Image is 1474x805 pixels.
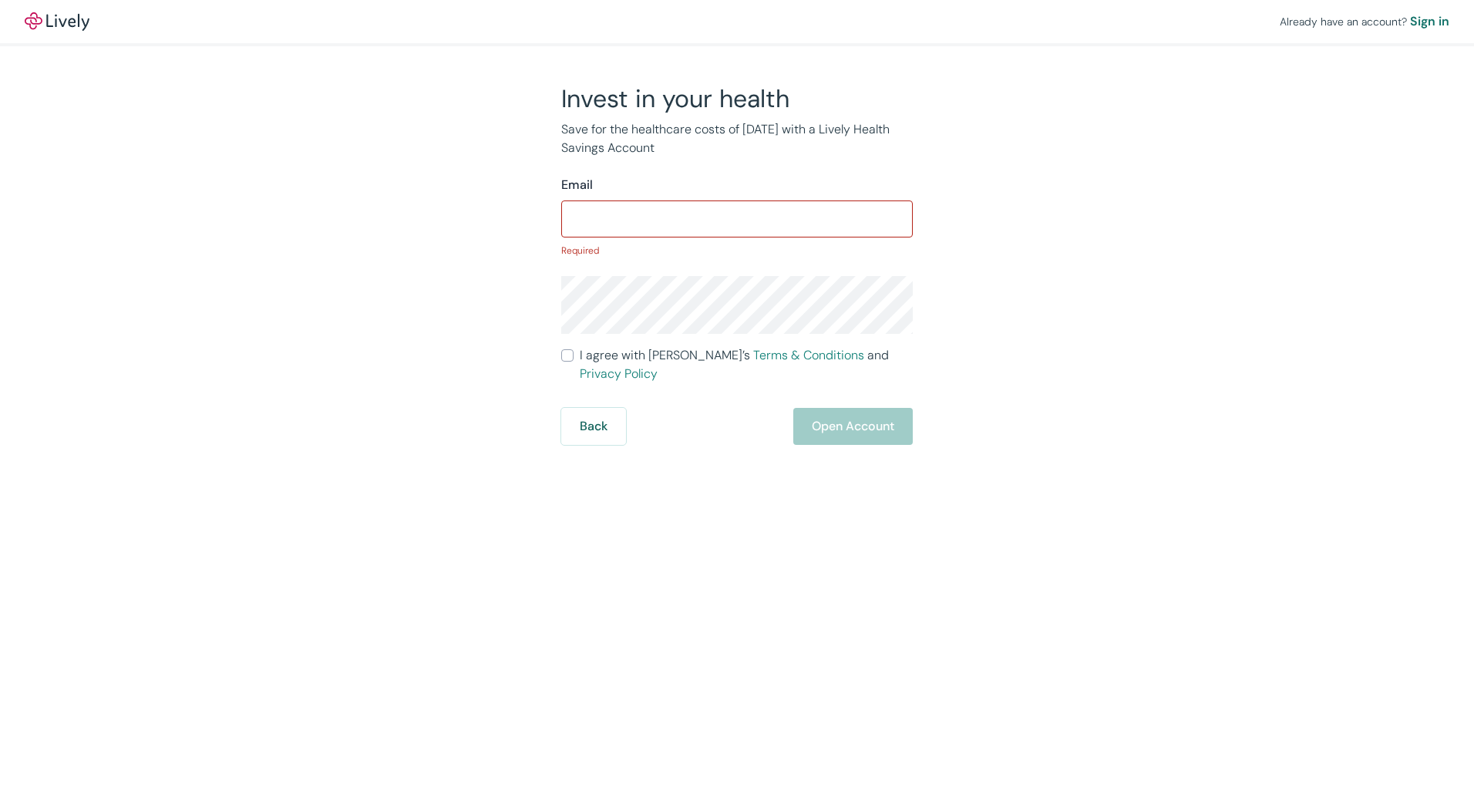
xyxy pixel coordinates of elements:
img: Lively [25,12,89,31]
a: Privacy Policy [580,365,658,382]
p: Save for the healthcare costs of [DATE] with a Lively Health Savings Account [561,120,913,157]
span: I agree with [PERSON_NAME]’s and [580,346,913,383]
button: Back [561,408,626,445]
a: Terms & Conditions [753,347,864,363]
a: LivelyLively [25,12,89,31]
div: Already have an account? [1280,12,1449,31]
a: Sign in [1410,12,1449,31]
label: Email [561,176,593,194]
p: Required [561,244,913,258]
h2: Invest in your health [561,83,913,114]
